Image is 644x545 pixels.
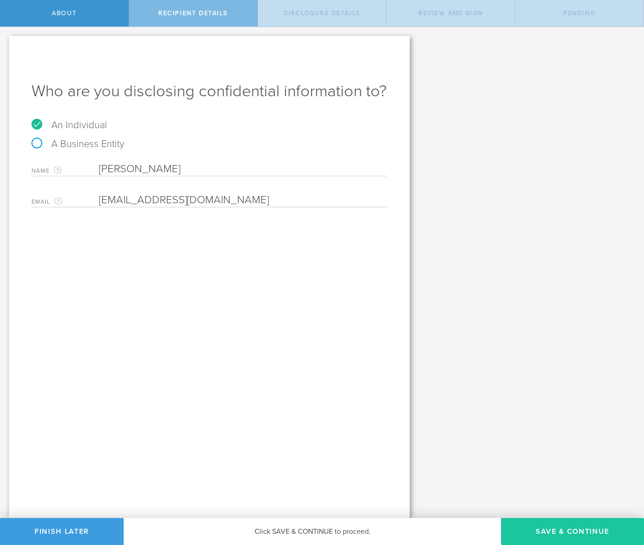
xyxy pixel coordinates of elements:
[418,9,483,17] span: Review and sign
[31,165,99,176] label: Name
[501,518,644,545] button: Save & Continue
[599,475,644,518] iframe: Chat Widget
[124,518,501,545] div: Click SAVE & CONTINUE to proceed.
[563,9,595,17] span: Pending
[31,119,107,131] label: An Individual
[52,9,76,17] span: About
[158,9,228,17] span: Recipient details
[99,162,387,176] input: Required
[31,80,387,102] h1: Who are you disclosing confidential information to?
[283,9,360,17] span: Disclosure details
[31,197,99,207] label: Email
[31,138,125,150] label: A Business Entity
[99,193,383,207] input: Required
